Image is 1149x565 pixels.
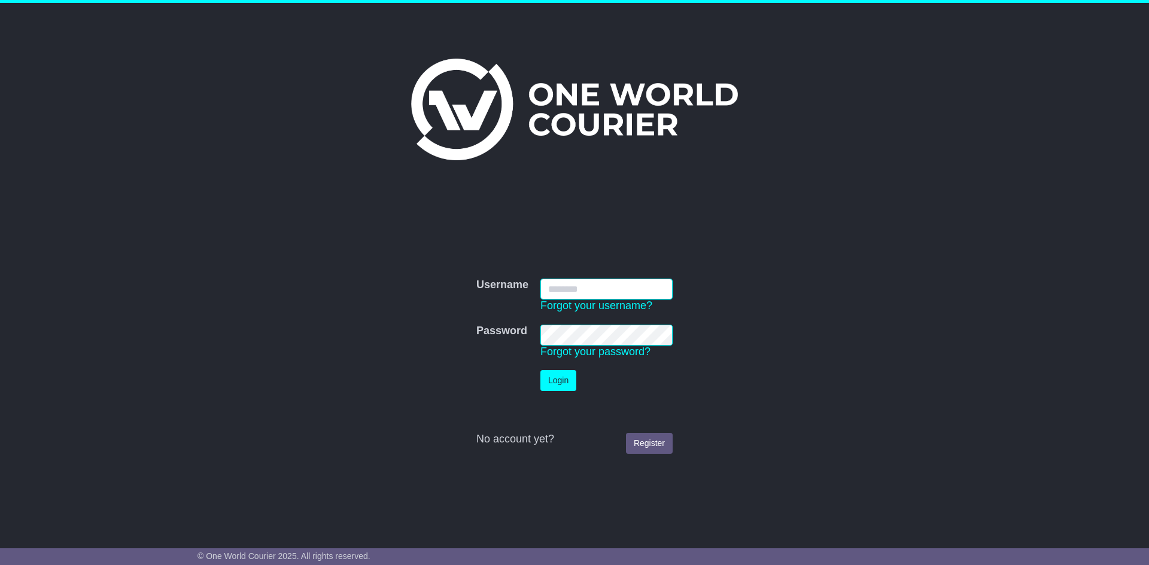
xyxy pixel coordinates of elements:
[197,551,370,561] span: © One World Courier 2025. All rights reserved.
[540,300,652,311] a: Forgot your username?
[540,346,651,358] a: Forgot your password?
[626,433,673,454] a: Register
[411,59,738,160] img: One World
[540,370,576,391] button: Login
[476,433,673,446] div: No account yet?
[476,325,527,338] label: Password
[476,279,528,292] label: Username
